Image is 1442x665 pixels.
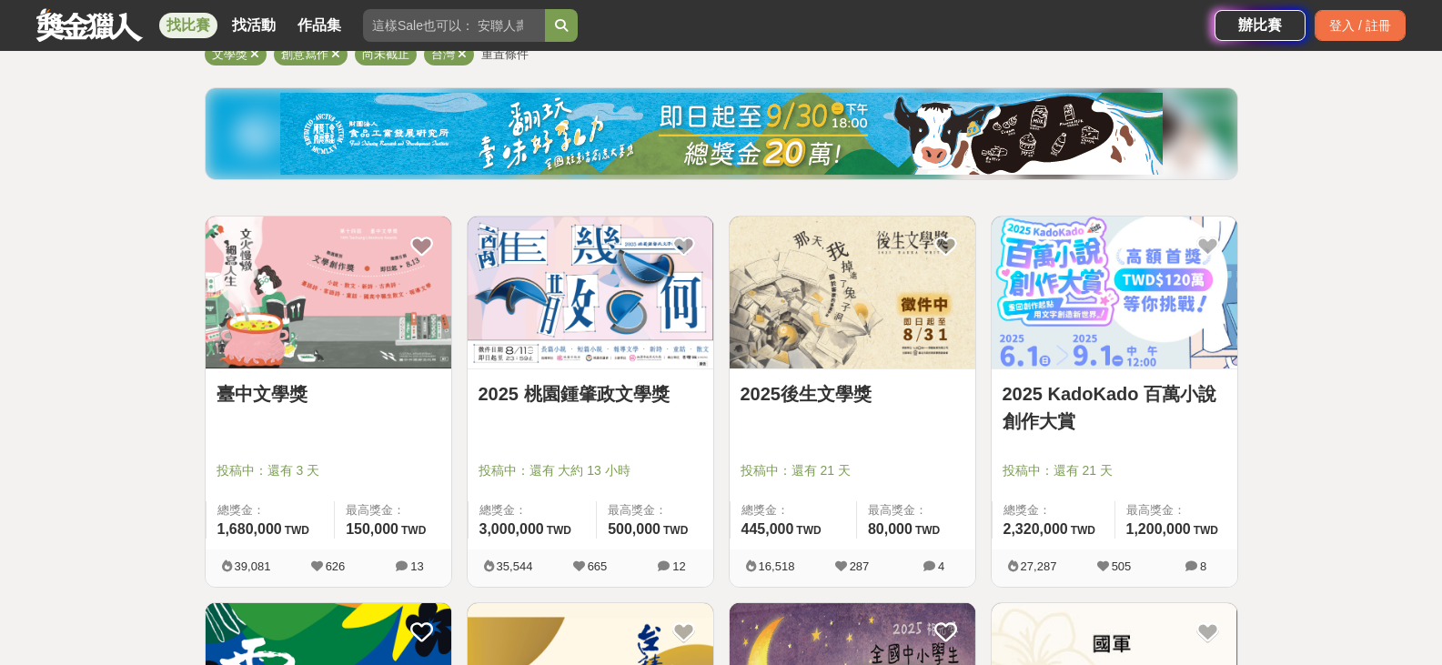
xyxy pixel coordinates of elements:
[346,501,439,519] span: 最高獎金：
[280,93,1163,175] img: bbde9c48-f993-4d71-8b4e-c9f335f69c12.jpg
[235,559,271,573] span: 39,081
[608,521,660,537] span: 500,000
[479,380,702,408] a: 2025 桃園鍾肇政文學獎
[481,47,529,61] span: 重置條件
[1112,559,1132,573] span: 505
[290,13,348,38] a: 作品集
[225,13,283,38] a: 找活動
[159,13,217,38] a: 找比賽
[497,559,533,573] span: 35,544
[1126,521,1191,537] span: 1,200,000
[1003,461,1226,480] span: 投稿中：還有 21 天
[588,559,608,573] span: 665
[672,559,685,573] span: 12
[217,461,440,480] span: 投稿中：還有 3 天
[1194,524,1218,537] span: TWD
[663,524,688,537] span: TWD
[431,47,455,61] span: 台灣
[741,521,794,537] span: 445,000
[547,524,571,537] span: TWD
[1126,501,1226,519] span: 最高獎金：
[608,501,701,519] span: 最高獎金：
[212,47,247,61] span: 文學獎
[410,559,423,573] span: 13
[326,559,346,573] span: 626
[992,217,1237,369] a: Cover Image
[730,217,975,369] a: Cover Image
[1200,559,1206,573] span: 8
[730,217,975,368] img: Cover Image
[741,380,964,408] a: 2025後生文學獎
[479,521,544,537] span: 3,000,000
[759,559,795,573] span: 16,518
[1003,521,1068,537] span: 2,320,000
[206,217,451,369] a: Cover Image
[217,380,440,408] a: 臺中文學獎
[401,524,426,537] span: TWD
[479,461,702,480] span: 投稿中：還有 大約 13 小時
[1215,10,1306,41] a: 辦比賽
[362,47,409,61] span: 尚未截止
[468,217,713,369] a: Cover Image
[281,47,328,61] span: 創意寫作
[217,521,282,537] span: 1,680,000
[217,501,324,519] span: 總獎金：
[938,559,944,573] span: 4
[1021,559,1057,573] span: 27,287
[868,501,964,519] span: 最高獎金：
[741,461,964,480] span: 投稿中：還有 21 天
[479,501,586,519] span: 總獎金：
[363,9,545,42] input: 這樣Sale也可以： 安聯人壽創意銷售法募集
[1315,10,1406,41] div: 登入 / 註冊
[915,524,940,537] span: TWD
[1003,380,1226,435] a: 2025 KadoKado 百萬小說創作大賞
[741,501,845,519] span: 總獎金：
[346,521,398,537] span: 150,000
[468,217,713,368] img: Cover Image
[796,524,821,537] span: TWD
[992,217,1237,368] img: Cover Image
[850,559,870,573] span: 287
[1071,524,1095,537] span: TWD
[206,217,451,368] img: Cover Image
[285,524,309,537] span: TWD
[868,521,913,537] span: 80,000
[1003,501,1104,519] span: 總獎金：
